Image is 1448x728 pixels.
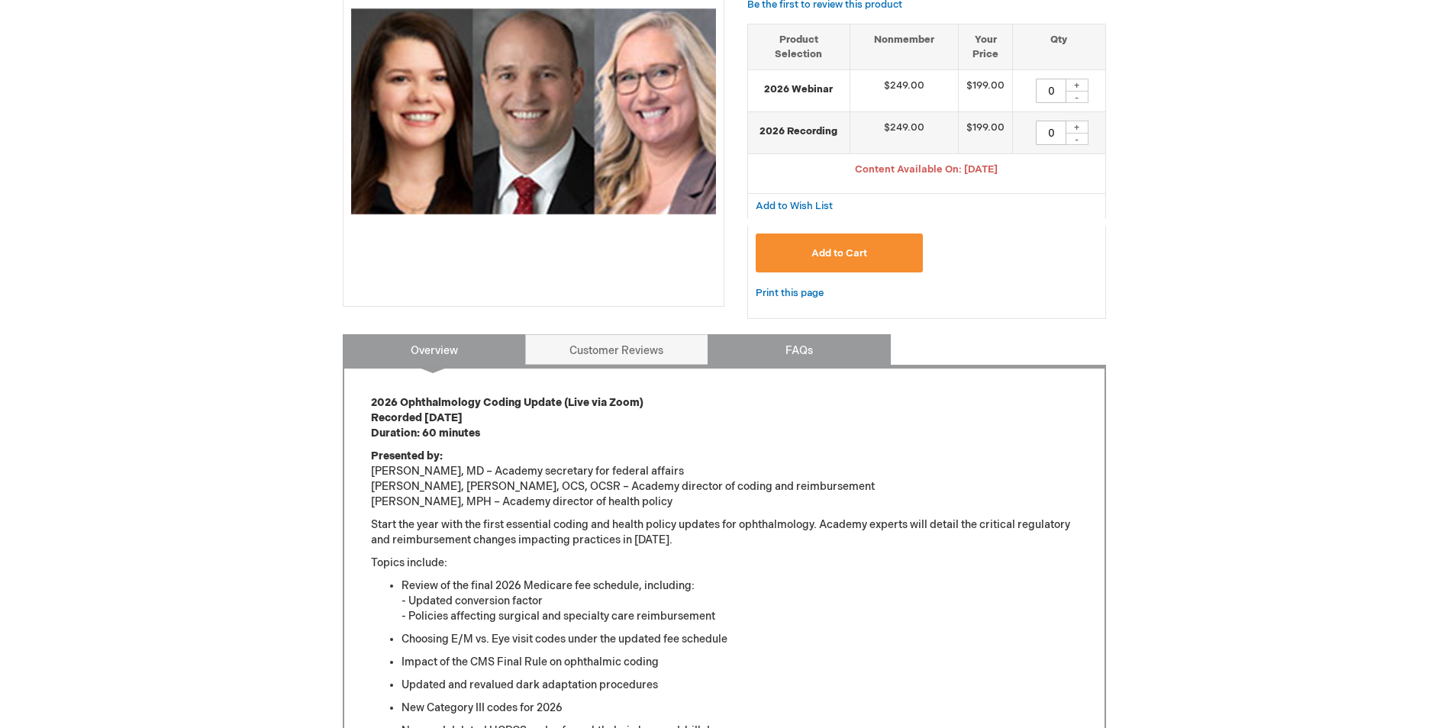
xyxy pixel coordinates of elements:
a: FAQs [708,334,891,365]
strong: Presented by: [371,449,443,462]
li: Choosing E/M vs. Eye visit codes under the updated fee schedule [402,632,1078,647]
th: Qty [1013,24,1105,69]
div: - [1066,133,1088,145]
a: Overview [343,334,526,365]
p: Topics include: [371,556,1078,571]
th: Product Selection [748,24,850,69]
div: - [1066,91,1088,103]
th: Nonmember [850,24,959,69]
button: Add to Cart [756,234,924,272]
td: $199.00 [959,70,1013,112]
a: Customer Reviews [525,334,708,365]
strong: 2026 Ophthalmology Coding Update (Live via Zoom) Recorded [DATE] Duration: 60 minutes [371,396,643,440]
li: Updated and revalued dark adaptation procedures [402,678,1078,693]
td: $249.00 [850,112,959,154]
a: Print this page [756,284,824,303]
div: + [1066,121,1088,134]
p: [PERSON_NAME], MD – Academy secretary for federal affairs [PERSON_NAME], [PERSON_NAME], OCS, OCSR... [371,449,1078,510]
div: + [1066,79,1088,92]
a: Add to Wish List [756,199,833,212]
li: New Category III codes for 2026 [402,701,1078,716]
strong: 2026 Webinar [756,82,842,97]
span: Content Available On: [DATE] [855,163,998,176]
input: Qty [1036,121,1066,145]
li: Impact of the CMS Final Rule on ophthalmic coding [402,655,1078,670]
td: $249.00 [850,70,959,112]
p: Start the year with the first essential coding and health policy updates for ophthalmology. Acade... [371,517,1078,548]
strong: 2026 Recording [756,124,842,139]
td: $199.00 [959,112,1013,154]
li: Review of the final 2026 Medicare fee schedule, including: - Updated conversion factor - Policies... [402,578,1078,624]
span: Add to Cart [811,247,867,259]
input: Qty [1036,79,1066,103]
th: Your Price [959,24,1013,69]
span: Add to Wish List [756,200,833,212]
